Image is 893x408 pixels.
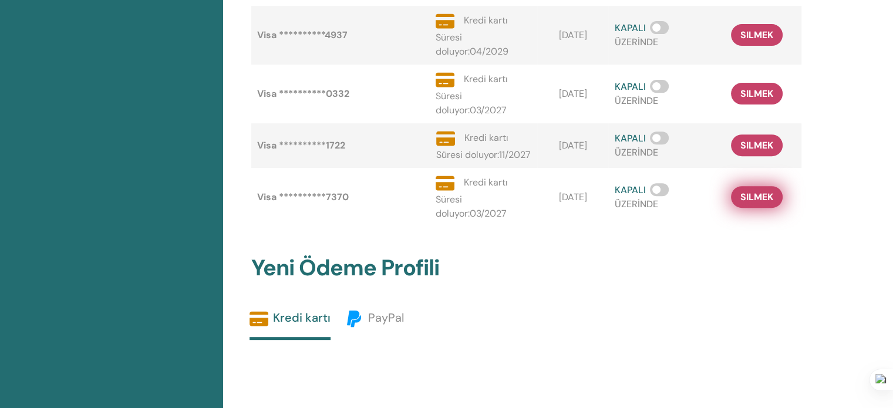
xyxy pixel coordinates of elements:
div: [DATE] [543,28,603,42]
button: silmek [731,186,783,208]
button: silmek [731,24,783,46]
p: Süresi doluyor : 04 / 2029 [436,31,531,59]
span: Kredi kartı [464,14,508,26]
div: [DATE] [543,87,603,101]
span: ÜZERİNDE [614,146,658,159]
span: Kredi kartı [464,176,508,188]
img: credit-card-solid.svg [436,129,455,148]
span: Kredi kartı [464,73,508,85]
span: ÜZERİNDE [614,95,658,107]
img: credit-card-solid.svg [250,309,268,328]
img: credit-card-solid.svg [436,12,454,31]
span: Kredi kartı [464,131,508,144]
a: Kredi kartı [250,309,331,340]
p: Süresi doluyor : 03 / 2027 [436,89,531,117]
span: silmek [740,87,773,100]
button: silmek [731,134,783,156]
span: ÜZERİNDE [614,198,658,210]
span: KAPALI [614,132,645,144]
span: silmek [740,191,773,203]
p: Süresi doluyor : 03 / 2027 [436,193,531,221]
span: silmek [740,29,773,41]
span: PayPal [368,310,404,325]
span: ÜZERİNDE [614,36,658,48]
div: [DATE] [543,190,603,204]
p: Süresi doluyor : 11 / 2027 [436,148,531,162]
div: [DATE] [543,139,603,153]
img: paypal.svg [345,309,363,328]
img: credit-card-solid.svg [436,174,454,193]
button: silmek [731,83,783,104]
h2: Yeni Ödeme Profili [244,255,808,282]
span: silmek [740,139,773,151]
span: KAPALI [614,184,645,196]
img: credit-card-solid.svg [436,70,454,89]
span: KAPALI [614,80,645,93]
span: KAPALI [614,22,645,34]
